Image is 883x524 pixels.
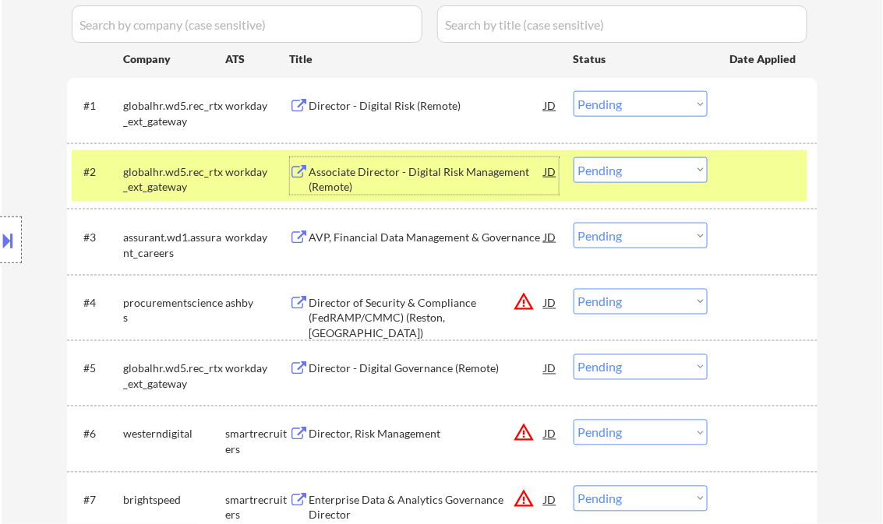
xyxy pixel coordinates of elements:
input: Search by company (case sensitive) [72,5,422,43]
div: #7 [84,493,111,508]
div: JD [543,354,559,382]
div: Director - Digital Risk (Remote) [309,98,545,114]
div: Company [124,51,226,67]
div: smartrecruiters [226,427,290,457]
div: JD [543,91,559,119]
div: brightspeed [124,493,226,508]
div: JD [543,420,559,448]
button: warning_amber [514,291,535,313]
div: Director, Risk Management [309,427,545,442]
div: ATS [226,51,290,67]
div: JD [543,289,559,317]
button: warning_amber [514,488,535,510]
div: JD [543,223,559,251]
div: westerndigital [124,427,226,442]
button: warning_amber [514,422,535,444]
div: Director - Digital Governance (Remote) [309,361,545,377]
div: Director of Security & Compliance (FedRAMP/CMMC) (Reston, [GEOGRAPHIC_DATA]) [309,296,545,342]
div: Status [574,44,708,72]
div: #6 [84,427,111,442]
div: Date Applied [730,51,799,67]
div: smartrecruiters [226,493,290,523]
div: Associate Director - Digital Risk Management (Remote) [309,164,545,195]
div: JD [543,157,559,185]
div: Enterprise Data & Analytics Governance Director [309,493,545,523]
div: JD [543,486,559,514]
div: Title [290,51,559,67]
div: AVP, Financial Data Management & Governance [309,230,545,245]
input: Search by title (case sensitive) [437,5,807,43]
